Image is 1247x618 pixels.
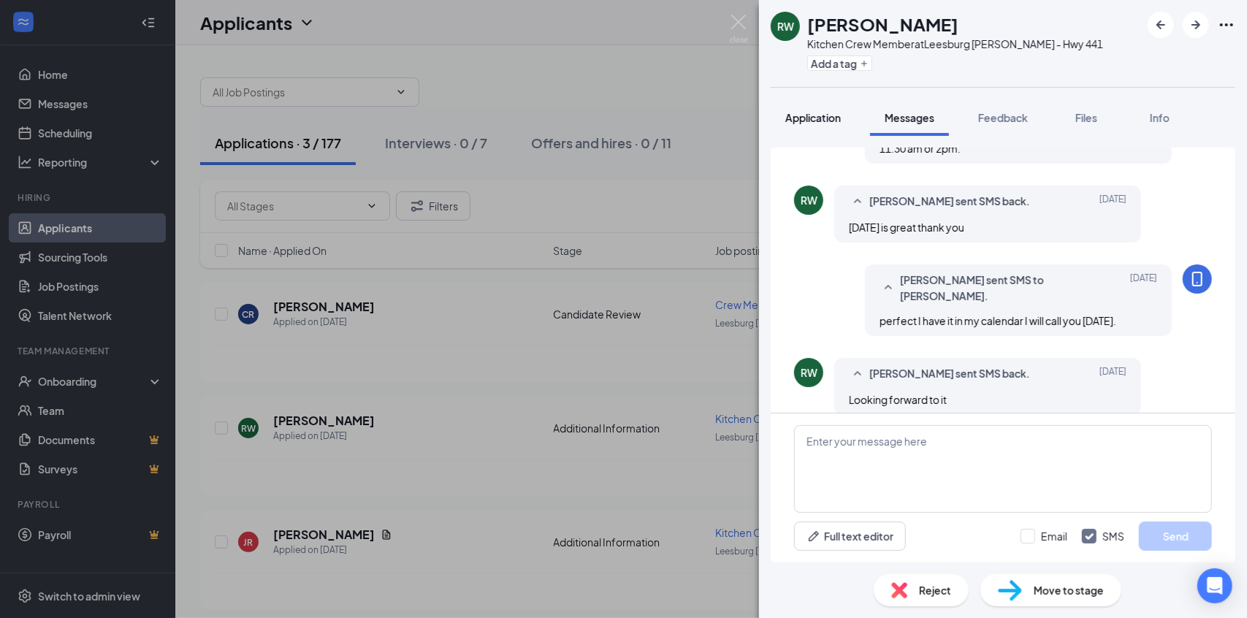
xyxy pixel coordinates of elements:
svg: SmallChevronUp [849,193,866,210]
button: ArrowLeftNew [1148,12,1174,38]
svg: Ellipses [1218,16,1235,34]
button: Send [1139,522,1212,551]
button: ArrowRight [1183,12,1209,38]
span: Reject [919,582,951,598]
div: RW [801,193,817,207]
button: Full text editorPen [794,522,906,551]
span: [PERSON_NAME] sent SMS back. [869,193,1030,210]
span: [DATE] [1099,365,1126,383]
svg: MobileSms [1189,270,1206,288]
span: [DATE] is great thank you [849,221,964,234]
svg: SmallChevronUp [880,279,897,297]
span: Application [785,111,841,124]
span: Looking forward to it [849,393,947,406]
div: Kitchen Crew Member at Leesburg [PERSON_NAME] - Hwy 441 [807,37,1103,51]
span: Move to stage [1034,582,1104,598]
span: [PERSON_NAME] sent SMS to [PERSON_NAME]. [900,272,1091,304]
div: RW [801,365,817,380]
button: PlusAdd a tag [807,56,872,71]
svg: ArrowLeftNew [1152,16,1170,34]
span: perfect I have it in my calendar I will call you [DATE]. [880,314,1116,327]
span: Messages [885,111,934,124]
svg: ArrowRight [1187,16,1205,34]
div: Open Intercom Messenger [1197,568,1232,603]
span: [DATE] [1099,193,1126,210]
h1: [PERSON_NAME] [807,12,958,37]
span: Info [1150,111,1170,124]
span: [DATE] [1130,272,1157,304]
svg: Plus [860,59,869,68]
svg: SmallChevronUp [849,365,866,383]
svg: Pen [806,529,821,543]
span: Files [1075,111,1097,124]
span: [PERSON_NAME] sent SMS back. [869,365,1030,383]
div: RW [777,19,794,34]
span: Feedback [978,111,1028,124]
